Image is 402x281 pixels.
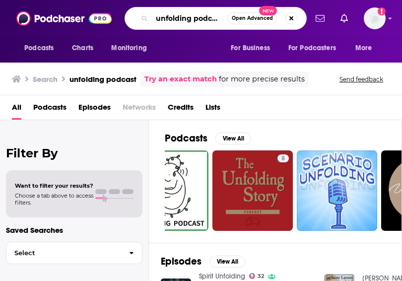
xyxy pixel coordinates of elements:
span: 32 [258,274,264,279]
a: Podcasts [33,99,67,120]
img: Podchaser - Follow, Share and Rate Podcasts [16,9,112,28]
span: Podcasts [24,41,54,55]
button: Select [6,242,142,264]
button: open menu [104,39,159,58]
div: Search podcasts, credits, & more... [125,7,307,30]
h3: unfolding podcast [69,74,136,84]
button: open menu [282,39,350,58]
span: More [355,41,372,55]
span: For Business [231,41,270,55]
h3: Search [33,74,58,84]
h2: Filter By [6,146,142,160]
h2: Podcasts [165,132,207,144]
a: Show notifications dropdown [336,10,352,27]
a: All [12,99,21,120]
span: For Podcasters [288,41,336,55]
button: View All [215,133,251,144]
p: Saved Searches [6,225,142,235]
span: Want to filter your results? [15,182,93,189]
span: Open Advanced [232,16,273,21]
span: Monitoring [111,41,146,55]
input: Search podcasts, credits, & more... [152,10,227,26]
button: Open AdvancedNew [227,12,277,24]
a: 32 [249,273,265,279]
a: Charts [66,39,99,58]
button: Send feedback [336,75,386,83]
a: 8 [212,150,293,231]
a: Show notifications dropdown [312,10,329,27]
a: Episodes [78,99,111,120]
span: for more precise results [219,73,305,85]
button: open menu [224,39,282,58]
a: 8 [277,154,289,162]
h2: Episodes [161,255,201,268]
a: Lists [205,99,220,120]
a: Try an exact match [144,73,217,85]
span: New [259,6,277,15]
span: Logged in as WPubPR1 [364,7,386,29]
img: User Profile [364,7,386,29]
svg: Add a profile image [378,7,386,15]
span: Charts [72,41,93,55]
button: open menu [348,39,385,58]
a: EpisodesView All [161,255,245,268]
a: Spirit Unfolding [199,272,245,281]
span: Choose a tab above to access filters. [15,192,93,206]
a: PodcastsView All [165,132,251,144]
button: Show profile menu [364,7,386,29]
span: 8 [281,154,285,164]
span: Networks [123,99,156,120]
button: View All [209,256,245,268]
a: Credits [168,99,194,120]
button: open menu [17,39,67,58]
span: Select [6,250,121,256]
